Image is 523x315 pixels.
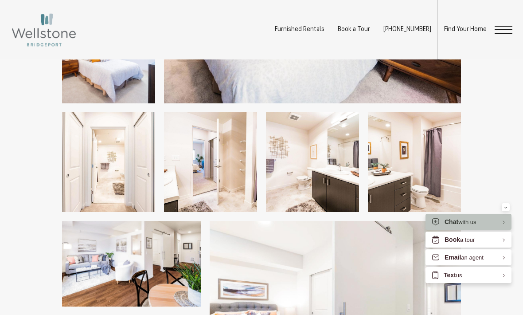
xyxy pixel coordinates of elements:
button: Open Menu [495,26,512,34]
img: Spacious bathrooms with everything you need [266,112,359,212]
img: Wellstone [11,12,77,47]
span: [PHONE_NUMBER] [383,26,431,33]
a: Find Your Home [444,26,487,33]
a: Furnished Rentals [275,26,324,33]
img: Settle into comfort at Wellstone [164,112,257,212]
img: Gorgeous natural light in your living space [62,221,201,307]
img: Spacious bathrooms with everything you need [62,112,155,212]
a: Call us at (253) 400-3144 [383,26,431,33]
img: Bathroom options with thoughtful details [368,112,461,212]
a: Book a Tour [338,26,370,33]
